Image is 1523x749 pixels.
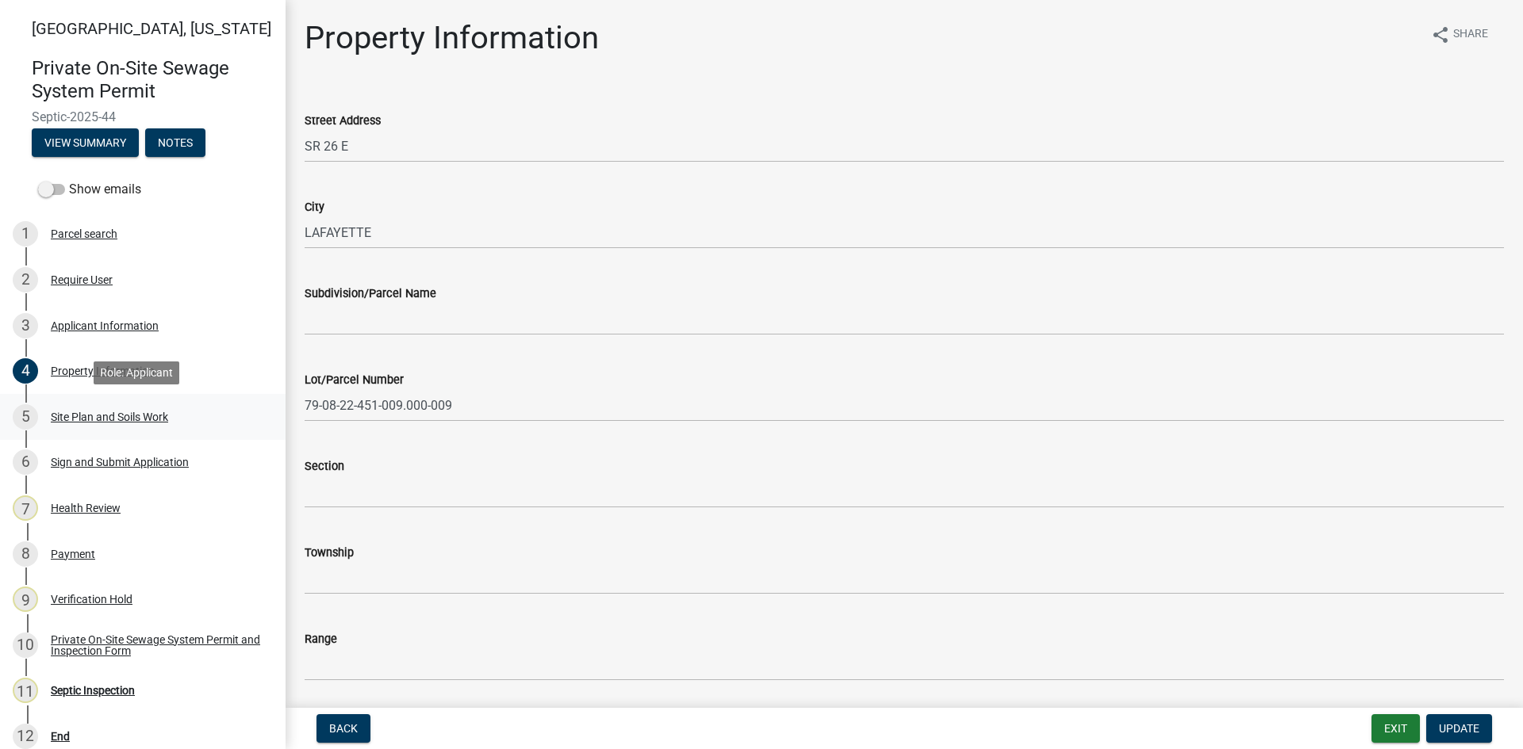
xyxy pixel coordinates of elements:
div: 2 [13,267,38,292]
label: Township [305,548,354,559]
label: Subdivision/Parcel Name [305,289,436,300]
div: 11 [13,678,38,703]
i: share [1431,25,1450,44]
h4: Private On-Site Sewage System Permit [32,57,273,103]
span: Update [1439,722,1479,735]
button: Update [1426,714,1492,743]
span: Share [1453,25,1488,44]
div: Property Information [51,365,155,376]
div: Health Review [51,503,121,514]
div: End [51,731,70,742]
div: 4 [13,358,38,384]
label: Lot/Parcel Number [305,375,404,386]
div: 8 [13,541,38,567]
label: Range [305,634,337,645]
div: 1 [13,221,38,246]
div: Site Plan and Soils Work [51,411,168,422]
span: Back [329,722,358,735]
div: Septic Inspection [51,685,135,696]
div: 7 [13,495,38,521]
label: Street Address [305,116,381,127]
label: Section [305,461,344,472]
div: Sign and Submit Application [51,457,189,468]
div: Parcel search [51,228,117,239]
div: Private On-Site Sewage System Permit and Inspection Form [51,634,260,656]
span: Septic-2025-44 [32,109,254,124]
div: Verification Hold [51,594,132,605]
button: Back [316,714,370,743]
wm-modal-confirm: Summary [32,137,139,150]
span: [GEOGRAPHIC_DATA], [US_STATE] [32,19,271,38]
div: 12 [13,724,38,749]
label: Show emails [38,180,141,199]
h1: Property Information [305,19,599,57]
div: 5 [13,404,38,430]
button: Notes [145,128,205,157]
div: 6 [13,449,38,475]
div: Payment [51,548,95,560]
div: 3 [13,313,38,338]
div: Require User [51,274,113,285]
div: Role: Applicant [94,361,179,384]
div: 9 [13,587,38,612]
button: shareShare [1418,19,1501,50]
button: View Summary [32,128,139,157]
wm-modal-confirm: Notes [145,137,205,150]
button: Exit [1371,714,1420,743]
div: 10 [13,632,38,658]
label: City [305,202,324,213]
div: Applicant Information [51,320,159,331]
